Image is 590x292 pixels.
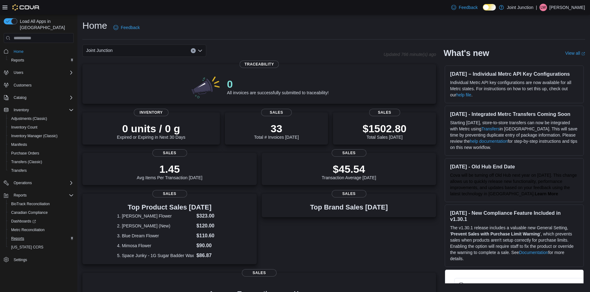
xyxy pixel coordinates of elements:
span: Reports [11,192,74,199]
a: Learn More [535,191,558,196]
span: Inventory Manager (Classic) [11,133,58,138]
button: Inventory [11,106,31,114]
span: Washington CCRS [9,243,74,251]
span: Inventory [11,106,74,114]
span: Operations [14,180,32,185]
a: Inventory Count [9,124,40,131]
a: Customers [11,82,34,89]
span: Sales [261,109,292,116]
a: Purchase Orders [9,150,42,157]
img: 0 [190,74,222,99]
a: Settings [11,256,29,264]
span: Manifests [11,142,27,147]
dt: 4. Mimosa Flower [117,243,194,249]
span: Transfers [9,167,74,174]
span: [US_STATE] CCRS [11,245,43,250]
h3: [DATE] - Old Hub End Date [450,163,579,170]
a: help file [456,92,471,97]
div: Transaction Average [DATE] [322,163,376,180]
dd: $90.00 [196,242,222,249]
img: Cova [12,4,40,11]
button: [US_STATE] CCRS [6,243,76,252]
h2: What's new [444,48,489,58]
span: Reports [11,58,24,63]
span: Sales [152,149,187,157]
h3: [DATE] – Individual Metrc API Key Configurations [450,71,579,77]
span: Catalog [11,94,74,101]
div: Total # Invoices [DATE] [254,122,299,140]
a: Transfers [9,167,29,174]
span: BioTrack Reconciliation [9,200,74,208]
span: Transfers (Classic) [9,158,74,166]
dt: 3. Blue Dream Flower [117,233,194,239]
span: Sales [242,269,277,277]
span: BioTrack Reconciliation [11,201,50,206]
button: Home [1,47,76,56]
a: BioTrack Reconciliation [9,200,52,208]
span: Cova will be turning off Old Hub next year on [DATE]. This change allows us to quickly release ne... [450,173,577,196]
span: Reports [9,57,74,64]
a: Adjustments (Classic) [9,115,50,122]
button: Transfers [6,166,76,175]
p: Updated 766 minute(s) ago [383,52,436,57]
p: | [536,4,537,11]
span: Canadian Compliance [9,209,74,216]
h1: Home [82,19,107,32]
button: Purchase Orders [6,149,76,158]
span: Catalog [14,95,26,100]
button: BioTrack Reconciliation [6,200,76,208]
p: 1.45 [137,163,203,175]
a: Reports [9,57,27,64]
button: Reports [6,56,76,65]
a: Dashboards [9,218,38,225]
a: Home [11,48,26,55]
a: Dashboards [6,217,76,226]
button: Inventory [1,106,76,114]
span: Dashboards [9,218,74,225]
span: Joint Junction [86,47,113,54]
p: 33 [254,122,299,135]
span: Adjustments (Classic) [11,116,47,121]
span: Reports [11,236,24,241]
p: $1502.80 [363,122,407,135]
span: Purchase Orders [11,151,39,156]
span: Load All Apps in [GEOGRAPHIC_DATA] [17,18,74,31]
button: Metrc Reconciliation [6,226,76,234]
span: Manifests [9,141,74,148]
button: Catalog [11,94,29,101]
span: Feedback [459,4,478,11]
button: Customers [1,81,76,90]
button: Inventory Count [6,123,76,132]
span: Settings [14,257,27,262]
span: Adjustments (Classic) [9,115,74,122]
a: Canadian Compliance [9,209,50,216]
div: All invoices are successfully submitted to traceability! [227,78,329,95]
p: Joint Junction [507,4,534,11]
span: Metrc Reconciliation [9,226,74,234]
button: Settings [1,255,76,264]
a: [US_STATE] CCRS [9,243,46,251]
span: LW [540,4,546,11]
button: Inventory Manager (Classic) [6,132,76,140]
span: Transfers (Classic) [11,159,42,164]
span: Canadian Compliance [11,210,48,215]
dd: $323.00 [196,212,222,220]
nav: Complex example [4,44,74,280]
span: Inventory [134,109,168,116]
a: help documentation [470,139,508,144]
a: Documentation [519,250,548,255]
span: Customers [11,81,74,89]
h3: [DATE] - Integrated Metrc Transfers Coming Soon [450,111,579,117]
span: Reports [9,235,74,242]
a: Manifests [9,141,29,148]
a: Feedback [111,21,142,34]
p: $45.54 [322,163,376,175]
span: Users [11,69,74,76]
button: Clear input [191,48,196,53]
span: Sales [332,190,366,197]
button: Users [11,69,26,76]
p: The v1.30.1 release includes a valuable new General Setting, ' ', which prevents sales when produ... [450,225,579,262]
span: Home [14,49,24,54]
